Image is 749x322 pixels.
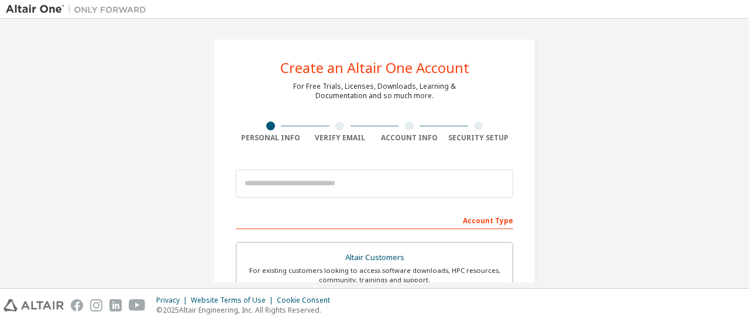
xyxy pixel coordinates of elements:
p: © 2025 Altair Engineering, Inc. All Rights Reserved. [156,305,337,315]
div: For Free Trials, Licenses, Downloads, Learning & Documentation and so much more. [293,82,456,101]
div: For existing customers looking to access software downloads, HPC resources, community, trainings ... [243,266,506,285]
div: Altair Customers [243,250,506,266]
div: Website Terms of Use [191,296,277,305]
div: Security Setup [444,133,514,143]
div: Cookie Consent [277,296,337,305]
img: facebook.svg [71,299,83,311]
div: Personal Info [236,133,305,143]
div: Account Info [374,133,444,143]
div: Privacy [156,296,191,305]
img: Altair One [6,4,152,15]
div: Verify Email [305,133,375,143]
img: altair_logo.svg [4,299,64,311]
div: Create an Altair One Account [280,61,469,75]
div: Account Type [236,210,513,229]
img: youtube.svg [129,299,146,311]
img: instagram.svg [90,299,102,311]
img: linkedin.svg [109,299,122,311]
